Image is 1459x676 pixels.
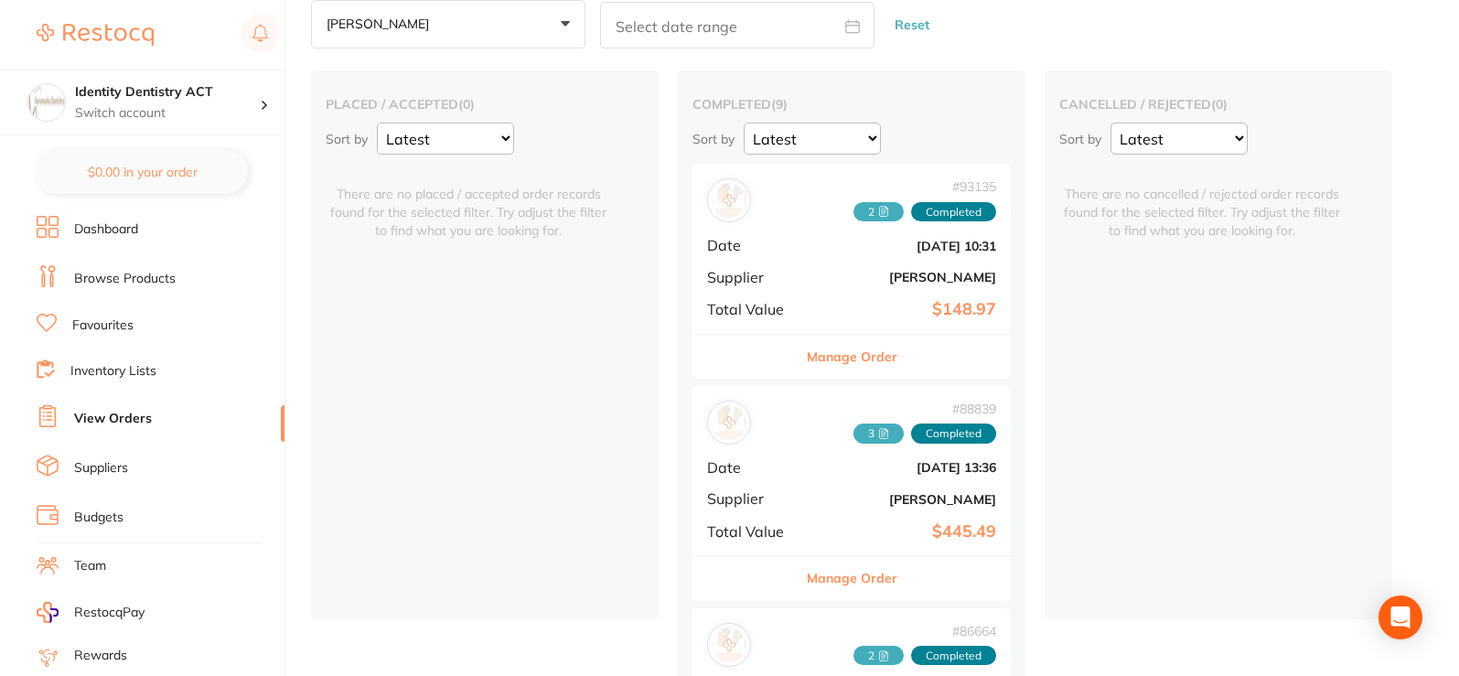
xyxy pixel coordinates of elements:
button: Manage Order [807,335,897,379]
div: Open Intercom Messenger [1379,596,1422,639]
p: Sort by [326,131,368,147]
b: [PERSON_NAME] [813,492,996,507]
span: Received [853,202,904,222]
b: [DATE] 10:31 [813,239,996,253]
span: Received [853,424,904,444]
span: Supplier [707,269,799,285]
button: Reset [889,1,935,49]
h2: completed ( 9 ) [692,96,1011,113]
b: $445.49 [813,522,996,542]
span: RestocqPay [74,604,145,622]
a: Team [74,557,106,575]
span: # 88839 [853,402,996,416]
span: Total Value [707,301,799,317]
span: There are no cancelled / rejected order records found for the selected filter. Try adjust the fil... [1059,164,1345,240]
span: # 86664 [853,624,996,638]
a: Restocq Logo [37,14,154,56]
p: [PERSON_NAME] [327,16,436,32]
span: Received [853,646,904,666]
a: Browse Products [74,270,176,288]
b: [PERSON_NAME] [813,270,996,284]
a: Dashboard [74,220,138,239]
span: Completed [911,424,996,444]
span: Total Value [707,523,799,540]
img: Restocq Logo [37,24,154,46]
button: Manage Order [807,556,897,600]
span: # 93135 [853,179,996,194]
a: Favourites [72,317,134,335]
a: Suppliers [74,459,128,477]
span: Date [707,459,799,476]
img: Henry Schein Halas [712,183,746,218]
span: There are no placed / accepted order records found for the selected filter. Try adjust the filter... [326,164,611,240]
h2: placed / accepted ( 0 ) [326,96,644,113]
a: RestocqPay [37,602,145,623]
b: $148.97 [813,300,996,319]
a: Budgets [74,509,123,527]
span: Completed [911,646,996,666]
span: Date [707,237,799,253]
img: Identity Dentistry ACT [28,84,65,121]
p: Sort by [692,131,735,147]
input: Select date range [600,2,874,48]
p: Switch account [75,104,260,123]
a: Rewards [74,647,127,665]
button: $0.00 in your order [37,150,248,194]
img: RestocqPay [37,602,59,623]
img: Henry Schein Halas [712,405,746,440]
b: [DATE] 13:36 [813,460,996,475]
h4: Identity Dentistry ACT [75,83,260,102]
h2: cancelled / rejected ( 0 ) [1059,96,1378,113]
p: Sort by [1059,131,1101,147]
span: Supplier [707,490,799,507]
a: Inventory Lists [70,362,156,381]
a: View Orders [74,410,152,428]
img: Henry Schein Halas [712,628,746,662]
span: Completed [911,202,996,222]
